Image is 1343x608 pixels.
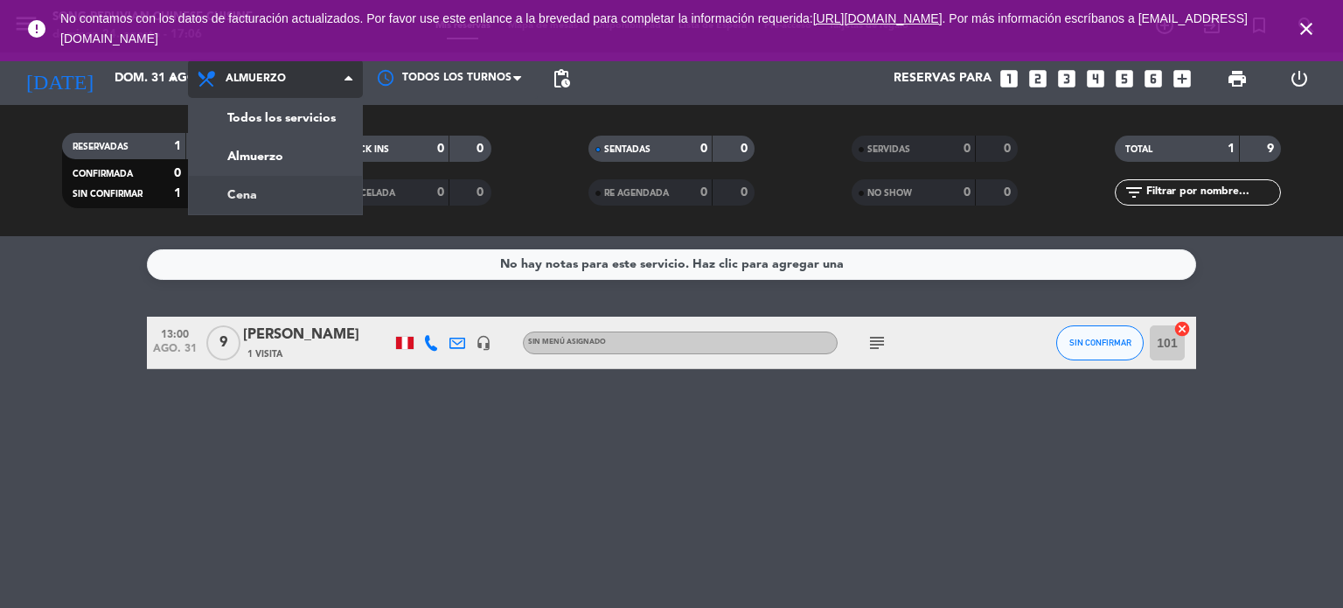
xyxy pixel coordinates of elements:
[153,343,197,363] span: ago. 31
[477,143,487,155] strong: 0
[73,170,133,178] span: CONFIRMADA
[528,339,606,346] span: Sin menú asignado
[741,143,751,155] strong: 0
[163,68,184,89] i: arrow_drop_down
[189,176,362,214] a: Cena
[174,140,181,152] strong: 1
[867,145,910,154] span: SERVIDAS
[1267,143,1277,155] strong: 9
[1069,338,1131,347] span: SIN CONFIRMAR
[741,186,751,199] strong: 0
[189,99,362,137] a: Todos los servicios
[551,68,572,89] span: pending_actions
[1113,67,1136,90] i: looks_5
[189,137,362,176] a: Almuerzo
[1084,67,1107,90] i: looks_4
[1124,182,1145,203] i: filter_list
[866,332,887,353] i: subject
[437,143,444,155] strong: 0
[813,11,943,25] a: [URL][DOMAIN_NAME]
[1055,67,1078,90] i: looks_3
[998,67,1020,90] i: looks_one
[700,186,707,199] strong: 0
[1227,68,1248,89] span: print
[894,72,992,86] span: Reservas para
[1056,325,1144,360] button: SIN CONFIRMAR
[477,186,487,199] strong: 0
[1026,67,1049,90] i: looks_two
[1171,67,1193,90] i: add_box
[1173,320,1191,338] i: cancel
[700,143,707,155] strong: 0
[437,186,444,199] strong: 0
[73,190,143,199] span: SIN CONFIRMAR
[867,189,912,198] span: NO SHOW
[1004,143,1014,155] strong: 0
[964,143,971,155] strong: 0
[226,73,286,85] span: Almuerzo
[604,189,669,198] span: RE AGENDADA
[1289,68,1310,89] i: power_settings_new
[500,255,844,275] div: No hay notas para este servicio. Haz clic para agregar una
[476,335,491,351] i: headset_mic
[13,59,106,98] i: [DATE]
[26,18,47,39] i: error
[341,145,389,154] span: CHECK INS
[247,347,282,361] span: 1 Visita
[206,325,240,360] span: 9
[73,143,129,151] span: RESERVADAS
[243,324,392,346] div: [PERSON_NAME]
[604,145,651,154] span: SENTADAS
[153,323,197,343] span: 13:00
[1145,183,1280,202] input: Filtrar por nombre...
[964,186,971,199] strong: 0
[1296,18,1317,39] i: close
[1228,143,1235,155] strong: 1
[60,11,1248,45] a: . Por más información escríbanos a [EMAIL_ADDRESS][DOMAIN_NAME]
[174,167,181,179] strong: 0
[174,187,181,199] strong: 1
[1142,67,1165,90] i: looks_6
[1268,52,1330,105] div: LOG OUT
[60,11,1248,45] span: No contamos con los datos de facturación actualizados. Por favor use este enlance a la brevedad p...
[1125,145,1152,154] span: TOTAL
[341,189,395,198] span: CANCELADA
[1004,186,1014,199] strong: 0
